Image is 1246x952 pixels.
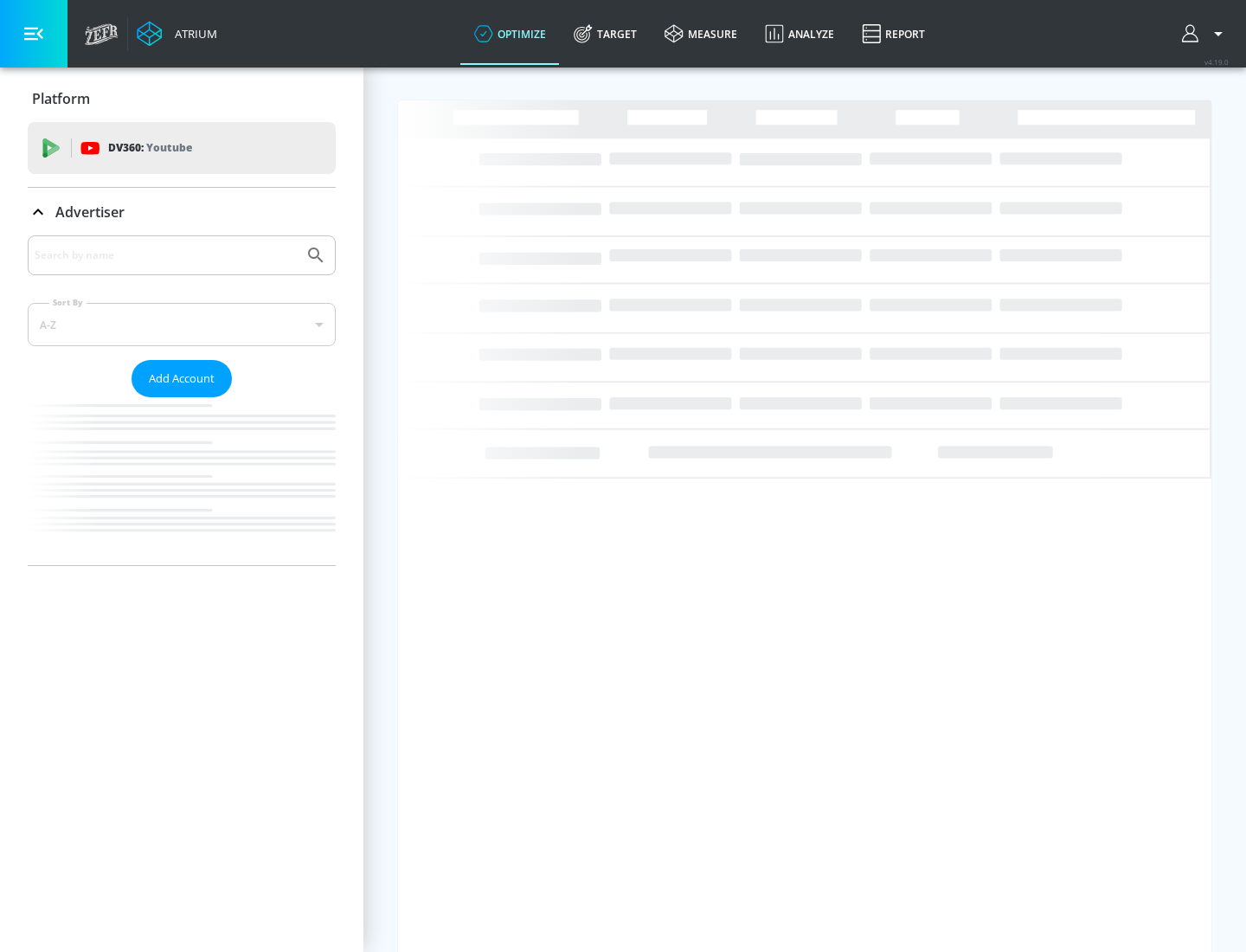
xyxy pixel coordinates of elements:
p: Advertiser [55,203,125,222]
a: Atrium [137,21,217,47]
span: Add Account [149,369,215,389]
div: Atrium [168,26,217,42]
div: Advertiser [28,235,336,565]
a: measure [651,3,751,65]
a: Analyze [751,3,848,65]
button: Add Account [132,360,232,397]
a: Report [848,3,939,65]
label: Sort By [49,297,87,308]
div: A-Z [28,303,336,346]
p: Youtube [146,138,192,157]
a: optimize [460,3,560,65]
p: DV360: [108,138,192,158]
p: Platform [32,89,90,108]
a: Target [560,3,651,65]
nav: list of Advertiser [28,397,336,565]
input: Search by name [35,244,297,267]
div: Platform [28,74,336,123]
div: DV360: Youtube [28,122,336,174]
div: Advertiser [28,188,336,236]
span: v 4.19.0 [1204,57,1229,67]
